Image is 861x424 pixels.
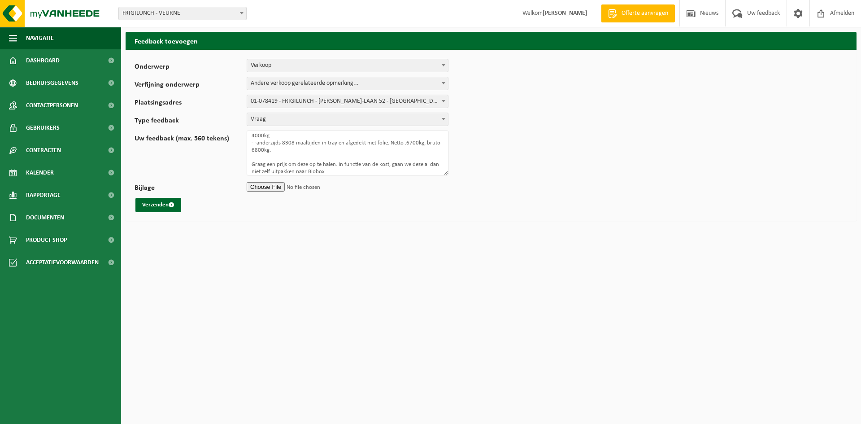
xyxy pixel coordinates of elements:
label: Bijlage [135,184,247,193]
span: Verkoop [247,59,448,72]
span: Product Shop [26,229,67,251]
span: Vraag [247,113,448,126]
span: 01-078419 - FRIGILUNCH - ALBERT I-LAAN 52 - VEURNE [247,95,448,108]
span: Documenten [26,206,64,229]
label: Type feedback [135,117,247,126]
span: Contracten [26,139,61,162]
span: Contactpersonen [26,94,78,117]
span: Offerte aanvragen [619,9,670,18]
span: Bedrijfsgegevens [26,72,78,94]
a: Offerte aanvragen [601,4,675,22]
strong: [PERSON_NAME] [543,10,587,17]
span: Rapportage [26,184,61,206]
span: FRIGILUNCH - VEURNE [118,7,247,20]
span: FRIGILUNCH - VEURNE [119,7,246,20]
label: Verfijning onderwerp [135,81,247,90]
label: Onderwerp [135,63,247,72]
label: Uw feedback (max. 560 tekens) [135,135,247,175]
span: Acceptatievoorwaarden [26,251,99,274]
span: Andere verkoop gerelateerde opmerking... [247,77,448,90]
h2: Feedback toevoegen [126,32,857,49]
button: Verzenden [135,198,181,212]
label: Plaatsingsadres [135,99,247,108]
span: Navigatie [26,27,54,49]
span: Kalender [26,162,54,184]
span: Dashboard [26,49,60,72]
span: Gebruikers [26,117,60,139]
